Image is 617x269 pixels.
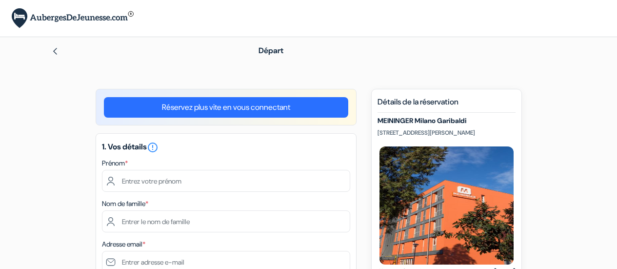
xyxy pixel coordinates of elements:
span: Départ [259,45,283,56]
label: Nom de famille [102,199,148,209]
img: left_arrow.svg [51,47,59,55]
h5: MEININGER Milano Garibaldi [378,117,516,125]
img: AubergesDeJeunesse.com [12,8,134,28]
input: Entrez votre prénom [102,170,350,192]
input: Entrer le nom de famille [102,210,350,232]
a: error_outline [147,142,159,152]
p: [STREET_ADDRESS][PERSON_NAME] [378,129,516,137]
label: Prénom [102,158,128,168]
label: Adresse email [102,239,145,249]
i: error_outline [147,142,159,153]
h5: 1. Vos détails [102,142,350,153]
a: Réservez plus vite en vous connectant [104,97,348,118]
h5: Détails de la réservation [378,97,516,113]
